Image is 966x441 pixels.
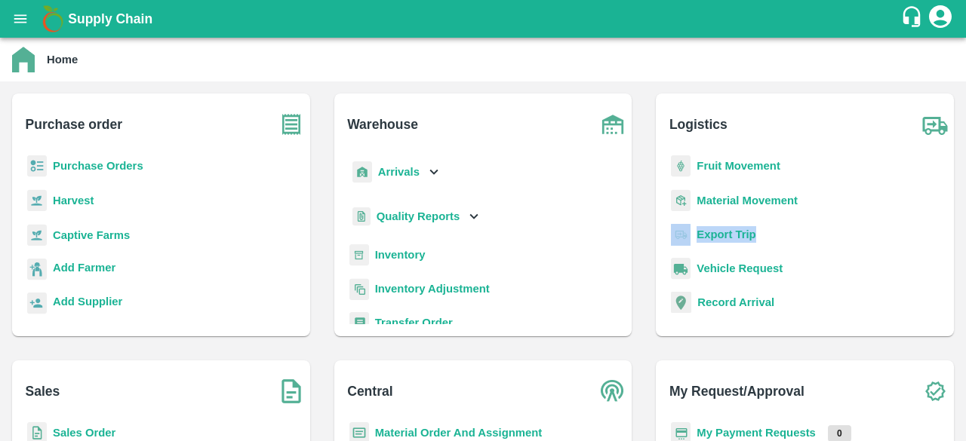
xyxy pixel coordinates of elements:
b: Home [47,54,78,66]
a: Vehicle Request [697,262,783,274]
img: home [12,47,35,72]
a: Fruit Movement [697,160,780,172]
a: Material Order And Assignment [375,427,543,439]
a: Export Trip [697,228,755,240]
div: Arrivals [349,155,443,189]
a: Record Arrival [697,296,774,308]
b: Logistics [669,114,728,135]
b: Add Farmer [53,262,115,274]
div: customer-support [900,5,927,32]
img: vehicle [671,258,691,280]
a: My Payment Requests [697,427,816,439]
img: whTransfer [349,312,369,334]
b: Central [347,381,392,402]
div: Quality Reports [349,201,483,232]
button: open drawer [3,2,38,36]
img: supplier [27,292,47,314]
div: account of current user [927,3,954,35]
a: Add Supplier [53,293,122,314]
img: logo [38,4,68,34]
b: My Request/Approval [669,381,804,402]
img: farmer [27,259,47,280]
img: reciept [27,155,47,177]
a: Sales Order [53,427,115,439]
b: Add Supplier [53,296,122,308]
a: Supply Chain [68,8,900,29]
b: Purchase order [26,114,122,135]
a: Captive Farms [53,229,130,241]
a: Purchase Orders [53,160,143,172]
img: fruit [671,155,691,177]
img: recordArrival [671,292,691,313]
b: Quality Reports [377,210,460,222]
b: Arrivals [378,166,420,178]
a: Inventory [375,249,426,261]
img: purchase [272,106,310,143]
img: truck [916,106,954,143]
img: warehouse [594,106,632,143]
img: material [671,189,691,212]
img: whInventory [349,244,369,266]
b: Warehouse [347,114,418,135]
b: Supply Chain [68,11,152,26]
img: check [916,372,954,410]
a: Add Farmer [53,259,115,280]
b: Sales [26,381,60,402]
a: Transfer Order [375,317,453,329]
img: harvest [27,189,47,212]
a: Material Movement [697,194,798,207]
img: inventory [349,278,369,300]
img: qualityReport [352,207,371,226]
a: Harvest [53,194,94,207]
a: Inventory Adjustment [375,283,490,295]
img: central [594,372,632,410]
img: whArrival [352,161,372,183]
img: harvest [27,224,47,247]
img: soSales [272,372,310,410]
img: delivery [671,224,691,246]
